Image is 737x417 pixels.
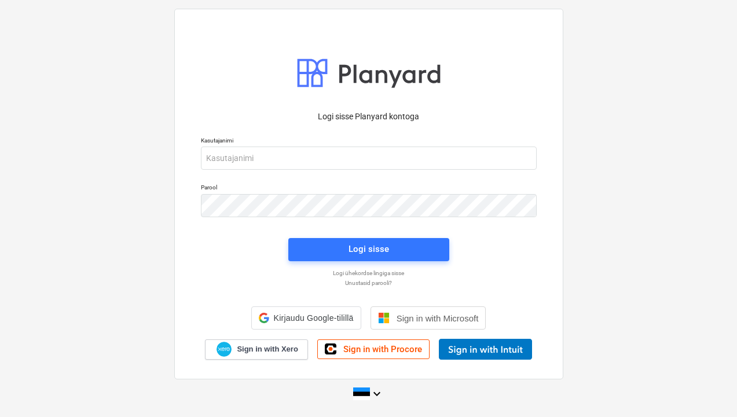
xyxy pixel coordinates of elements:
[343,344,422,354] span: Sign in with Procore
[201,137,537,147] p: Kasutajanimi
[195,269,542,277] a: Logi ühekordse lingiga sisse
[201,111,537,123] p: Logi sisse Planyard kontoga
[195,279,542,287] a: Unustasid parooli?
[217,342,232,357] img: Xero logo
[205,339,308,360] a: Sign in with Xero
[251,306,361,330] div: Kirjaudu Google-tilillä
[378,312,390,324] img: Microsoft logo
[274,313,354,323] span: Kirjaudu Google-tilillä
[288,238,449,261] button: Logi sisse
[370,387,384,401] i: keyboard_arrow_down
[201,184,537,193] p: Parool
[201,147,537,170] input: Kasutajanimi
[317,339,430,359] a: Sign in with Procore
[349,242,389,257] div: Logi sisse
[237,344,298,354] span: Sign in with Xero
[397,313,479,323] span: Sign in with Microsoft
